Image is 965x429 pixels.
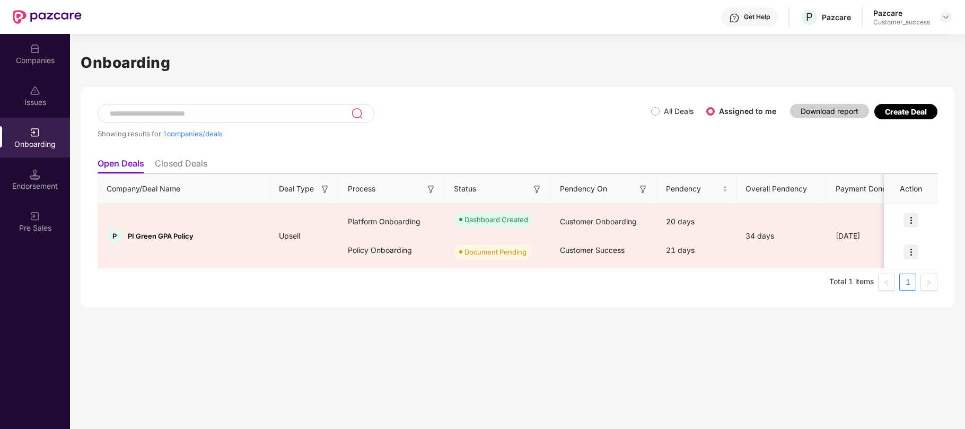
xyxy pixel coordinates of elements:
img: icon [903,213,918,227]
span: P [806,11,813,23]
span: Status [454,183,476,195]
div: Policy Onboarding [339,236,445,265]
th: Pendency [657,174,737,204]
span: Upsell [270,231,309,240]
div: Dashboard Created [464,214,528,225]
img: svg+xml;base64,PHN2ZyB3aWR0aD0iMjQiIGhlaWdodD0iMjUiIHZpZXdCb3g9IjAgMCAyNCAyNSIgZmlsbD0ibm9uZSIgeG... [351,107,363,120]
span: Payment Done [836,183,890,195]
div: [DATE] [827,230,907,242]
div: Get Help [744,13,770,21]
li: Next Page [920,274,937,291]
li: 1 [899,274,916,291]
div: P [107,228,122,244]
div: 21 days [657,236,737,265]
div: 34 days [737,230,827,242]
a: 1 [900,274,916,290]
div: Pazcare [822,12,851,22]
label: All Deals [664,107,694,116]
span: Customer Onboarding [560,217,637,226]
th: Payment Done [827,174,907,204]
img: svg+xml;base64,PHN2ZyB3aWR0aD0iMjAiIGhlaWdodD0iMjAiIHZpZXdCb3g9IjAgMCAyMCAyMCIgZmlsbD0ibm9uZSIgeG... [30,127,40,138]
label: Assigned to me [719,107,776,116]
img: svg+xml;base64,PHN2ZyB3aWR0aD0iMTYiIGhlaWdodD0iMTYiIHZpZXdCb3g9IjAgMCAxNiAxNiIgZmlsbD0ibm9uZSIgeG... [320,184,330,195]
span: Deal Type [279,183,314,195]
button: right [920,274,937,291]
th: Overall Pendency [737,174,827,204]
span: Pendency On [560,183,607,195]
span: PI Green GPA Policy [128,232,194,240]
li: Closed Deals [155,158,207,173]
img: svg+xml;base64,PHN2ZyB3aWR0aD0iMTYiIGhlaWdodD0iMTYiIHZpZXdCb3g9IjAgMCAxNiAxNiIgZmlsbD0ibm9uZSIgeG... [426,184,436,195]
img: icon [903,244,918,259]
div: Platform Onboarding [339,207,445,236]
div: Customer_success [873,18,930,27]
img: svg+xml;base64,PHN2ZyB3aWR0aD0iMTYiIGhlaWdodD0iMTYiIHZpZXdCb3g9IjAgMCAxNiAxNiIgZmlsbD0ibm9uZSIgeG... [532,184,542,195]
h1: Onboarding [81,51,954,74]
div: Document Pending [464,247,527,257]
span: Process [348,183,375,195]
th: Action [884,174,937,204]
li: Total 1 items [829,274,874,291]
span: Pendency [666,183,720,195]
li: Open Deals [98,158,144,173]
img: svg+xml;base64,PHN2ZyBpZD0iRHJvcGRvd24tMzJ4MzIiIHhtbG5zPSJodHRwOi8vd3d3LnczLm9yZy8yMDAwL3N2ZyIgd2... [942,13,950,21]
div: Showing results for [98,129,651,138]
img: svg+xml;base64,PHN2ZyBpZD0iQ29tcGFuaWVzIiB4bWxucz0iaHR0cDovL3d3dy53My5vcmcvMjAwMC9zdmciIHdpZHRoPS... [30,43,40,54]
img: svg+xml;base64,PHN2ZyBpZD0iSGVscC0zMngzMiIgeG1sbnM9Imh0dHA6Ly93d3cudzMub3JnLzIwMDAvc3ZnIiB3aWR0aD... [729,13,740,23]
span: Customer Success [560,246,625,255]
span: left [883,279,890,286]
img: svg+xml;base64,PHN2ZyBpZD0iSXNzdWVzX2Rpc2FibGVkIiB4bWxucz0iaHR0cDovL3d3dy53My5vcmcvMjAwMC9zdmciIH... [30,85,40,96]
img: New Pazcare Logo [13,10,82,24]
button: Download report [790,104,869,118]
img: svg+xml;base64,PHN2ZyB3aWR0aD0iMTYiIGhlaWdodD0iMTYiIHZpZXdCb3g9IjAgMCAxNiAxNiIgZmlsbD0ibm9uZSIgeG... [638,184,648,195]
div: 20 days [657,207,737,236]
img: svg+xml;base64,PHN2ZyB3aWR0aD0iMjAiIGhlaWdodD0iMjAiIHZpZXdCb3g9IjAgMCAyMCAyMCIgZmlsbD0ibm9uZSIgeG... [30,211,40,222]
th: Company/Deal Name [98,174,270,204]
div: Pazcare [873,8,930,18]
span: 1 companies/deals [163,129,223,138]
div: Create Deal [885,107,927,116]
button: left [878,274,895,291]
img: svg+xml;base64,PHN2ZyB3aWR0aD0iMTQuNSIgaGVpZ2h0PSIxNC41IiB2aWV3Qm94PSIwIDAgMTYgMTYiIGZpbGw9Im5vbm... [30,169,40,180]
li: Previous Page [878,274,895,291]
span: right [926,279,932,286]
